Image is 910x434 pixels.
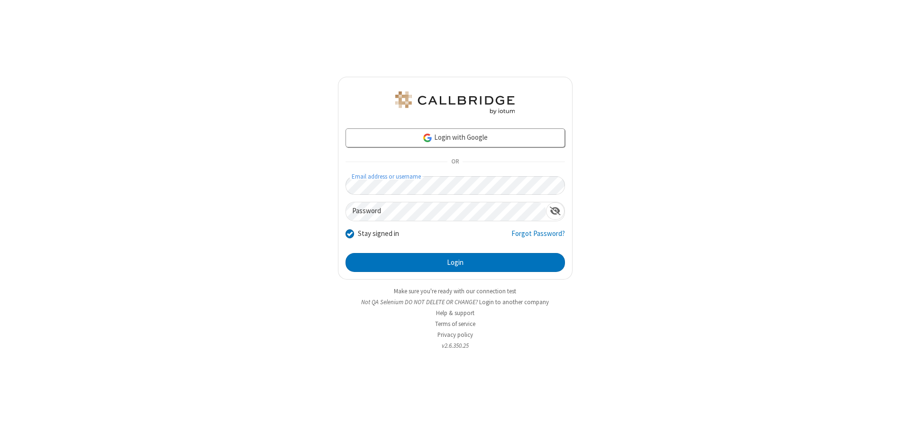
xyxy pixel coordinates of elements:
a: Terms of service [435,320,475,328]
a: Login with Google [346,128,565,147]
button: Login [346,253,565,272]
div: Show password [546,202,564,220]
a: Privacy policy [437,331,473,339]
img: google-icon.png [422,133,433,143]
input: Password [346,202,546,221]
label: Stay signed in [358,228,399,239]
input: Email address or username [346,176,565,195]
a: Help & support [436,309,474,317]
img: QA Selenium DO NOT DELETE OR CHANGE [393,91,517,114]
span: OR [447,155,463,169]
li: v2.6.350.25 [338,341,573,350]
li: Not QA Selenium DO NOT DELETE OR CHANGE? [338,298,573,307]
a: Make sure you're ready with our connection test [394,287,516,295]
a: Forgot Password? [511,228,565,246]
button: Login to another company [479,298,549,307]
